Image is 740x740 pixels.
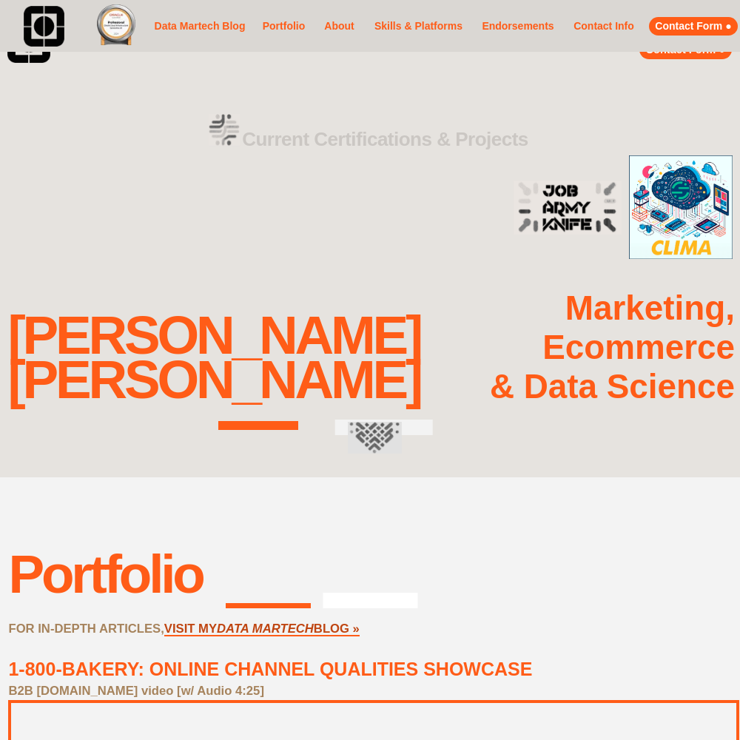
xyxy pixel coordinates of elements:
strong: Current Certifications & Projects [242,128,528,150]
strong: Marketing, [565,289,735,327]
a: DATA MARTECH [217,622,314,636]
a: Endorsements [478,17,558,36]
a: BLOG » [314,622,360,636]
strong: B2B [DOMAIN_NAME] video [w/ Audio 4:25] [8,684,263,698]
iframe: Chat Widget [666,669,740,740]
div: [PERSON_NAME] [PERSON_NAME] [7,313,420,403]
a: Portfolio [259,10,309,43]
div: Portfolio [8,543,202,605]
a: Contact Form ● [649,17,738,36]
a: Data Martech Blog [152,5,248,47]
strong: & Data Science [490,368,735,406]
a: VISIT MY [164,622,217,636]
a: Contact Info [569,17,639,36]
strong: FOR IN-DEPTH ARTICLES, [8,622,164,636]
a: 1-800-BAKERY: ONLINE CHANNEL QUALITIES SHOWCASE [8,659,532,679]
a: Skills & Platforms [370,10,467,43]
strong: Ecommerce [542,329,735,366]
a: About [320,17,359,36]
